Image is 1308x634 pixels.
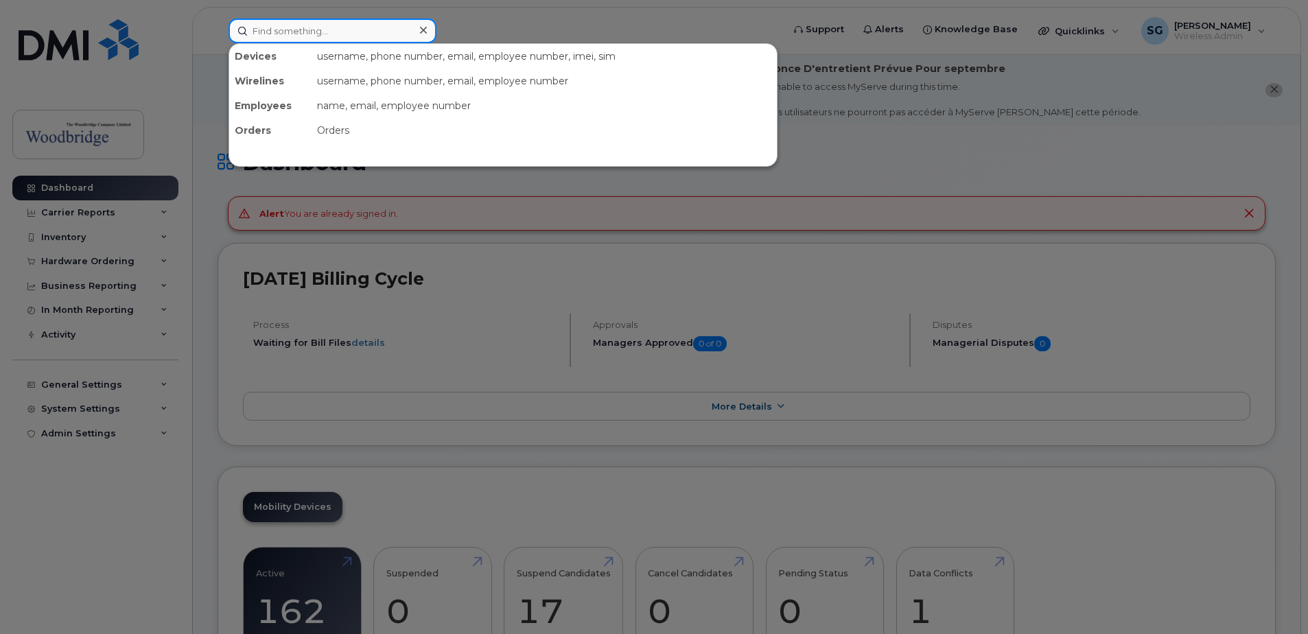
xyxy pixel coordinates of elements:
[229,69,312,93] div: Wirelines
[229,44,312,69] div: Devices
[312,69,777,93] div: username, phone number, email, employee number
[229,118,312,143] div: Orders
[229,93,312,118] div: Employees
[312,44,777,69] div: username, phone number, email, employee number, imei, sim
[312,118,777,143] div: Orders
[312,93,777,118] div: name, email, employee number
